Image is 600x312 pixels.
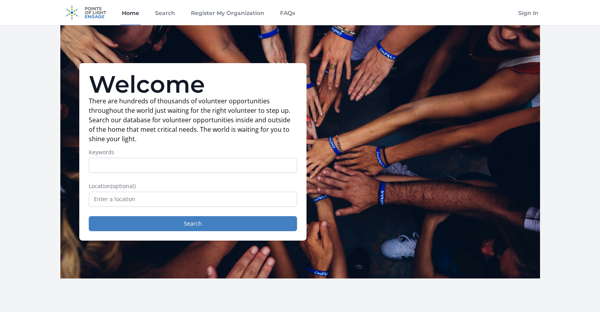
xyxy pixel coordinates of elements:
span: (optional) [111,182,136,190]
button: Search [89,216,297,231]
p: There are hundreds of thousands of volunteer opportunities throughout the world just waiting for ... [89,96,297,144]
label: Keywords [89,148,297,156]
input: Enter a location [89,192,297,207]
h1: Welcome [89,73,297,96]
label: Location [89,182,297,190]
